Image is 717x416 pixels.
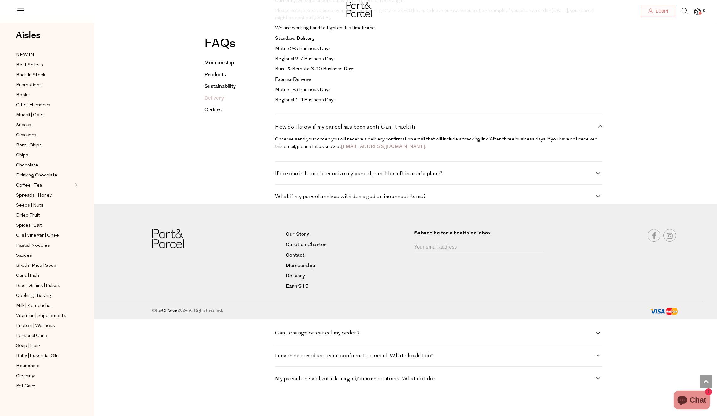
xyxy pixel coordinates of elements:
input: Your email address [414,241,544,253]
img: Part&Parcel [152,229,184,248]
span: Baby | Essential Oils [16,352,59,360]
a: Broth | Miso | Soup [16,262,73,270]
a: Sustainability [204,83,236,90]
strong: Standard Delivery [275,35,314,42]
a: Chips [16,151,73,159]
span: Best Sellers [16,61,43,69]
span: Books [16,92,30,99]
a: Contact [286,251,409,260]
label: Subscribe for a healthier inbox [414,229,547,241]
a: Crackers [16,131,73,139]
p: Regional 2-7 Business Days [275,56,602,63]
p: Rural & Remote 3-10 Business Days [275,66,602,73]
strong: Express Delivery [275,76,311,83]
span: NEW IN [16,51,34,59]
a: Earn $15 [286,282,409,291]
h4: Can I change or cancel my order? [275,330,596,336]
span: Sauces [16,252,32,260]
a: Gifts | Hampers [16,101,73,109]
a: Best Sellers [16,61,73,69]
a: Cleaning [16,372,73,380]
span: Crackers [16,132,36,139]
a: Books [16,91,73,99]
span: Dried Fruit [16,212,40,219]
p: Metro 1-3 Business Days [275,87,602,94]
div: © 2024. All Rights Reserved. [152,308,559,314]
span: Login [654,9,668,14]
h4: I never received an order confirmation email. What should I do? [275,353,596,359]
img: Part&Parcel [346,2,372,17]
span: Protein | Wellness [16,322,55,330]
a: Spices | Salt [16,222,73,229]
span: Cans | Fish [16,272,39,280]
a: Promotions [16,81,73,89]
a: Products [204,71,226,78]
a: Cans | Fish [16,272,73,280]
p: Once we send your order, you will receive a delivery confirmation email that will include a track... [275,136,602,150]
a: Cooking | Baking [16,292,73,300]
a: Vitamins | Supplements [16,312,73,320]
a: Household [16,362,73,370]
a: Our Story [286,230,409,239]
inbox-online-store-chat: Shopify online store chat [672,391,712,411]
a: Aisles [16,31,41,46]
a: Seeds | Nuts [16,202,73,209]
p: We are working hard to tighten this timeframe. [275,25,602,32]
img: payment-methods.png [650,308,678,316]
span: Promotions [16,82,42,89]
a: Login [641,6,675,17]
h4: What if my parcel arrives with damaged or incorrect items? [275,194,596,199]
a: Spreads | Honey [16,192,73,199]
a: Rice | Grains | Pulses [16,282,73,290]
span: Muesli | Oats [16,112,44,119]
span: Pasta | Noodles [16,242,50,250]
a: Personal Care [16,332,73,340]
span: Pet Care [16,382,35,390]
span: Aisles [16,29,41,42]
a: Milk | Kombucha [16,302,73,310]
span: Bars | Chips [16,142,42,149]
span: Drinking Chocolate [16,172,57,179]
span: Milk | Kombucha [16,302,50,310]
h4: How do I know if my parcel has been sent? Can I track it? [275,124,596,130]
span: Household [16,362,40,370]
h4: My parcel arrived with damaged/incorrect items. What do I do? [275,376,596,382]
span: Coffee | Tea [16,182,42,189]
a: Protein | Wellness [16,322,73,330]
a: [EMAIL_ADDRESS][DOMAIN_NAME] [341,143,425,150]
a: Bars | Chips [16,141,73,149]
span: Cleaning [16,372,35,380]
a: Coffee | Tea [16,182,73,189]
span: Rice | Grains | Pulses [16,282,60,290]
a: Soap | Hair [16,342,73,350]
span: Back In Stock [16,71,45,79]
a: Snacks [16,121,73,129]
p: Metro 2-5 Business Days [275,45,602,53]
span: Oils | Vinegar | Ghee [16,232,59,240]
a: Back In Stock [16,71,73,79]
span: Cooking | Baking [16,292,51,300]
a: Baby | Essential Oils [16,352,73,360]
a: Oils | Vinegar | Ghee [16,232,73,240]
a: Muesli | Oats [16,111,73,119]
b: Part&Parcel [156,308,177,313]
a: Pet Care [16,382,73,390]
span: Broth | Miso | Soup [16,262,56,270]
span: Chips [16,152,28,159]
a: Drinking Chocolate [16,171,73,179]
a: Curation Charter [286,240,409,249]
p: Regional 1-4 Business Days [275,97,602,104]
span: Spices | Salt [16,222,42,229]
h4: If no-one is home to receive my parcel, can it be left in a safe place? [275,171,596,176]
span: Soap | Hair [16,342,40,350]
a: 0 [694,8,701,15]
span: Spreads | Honey [16,192,52,199]
a: Delivery [286,272,409,280]
a: Orders [204,106,222,113]
a: Sauces [16,252,73,260]
button: Expand/Collapse Coffee | Tea [73,182,78,189]
span: Vitamins | Supplements [16,312,66,320]
span: Snacks [16,122,31,129]
span: 0 [701,8,707,14]
span: Gifts | Hampers [16,102,50,109]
